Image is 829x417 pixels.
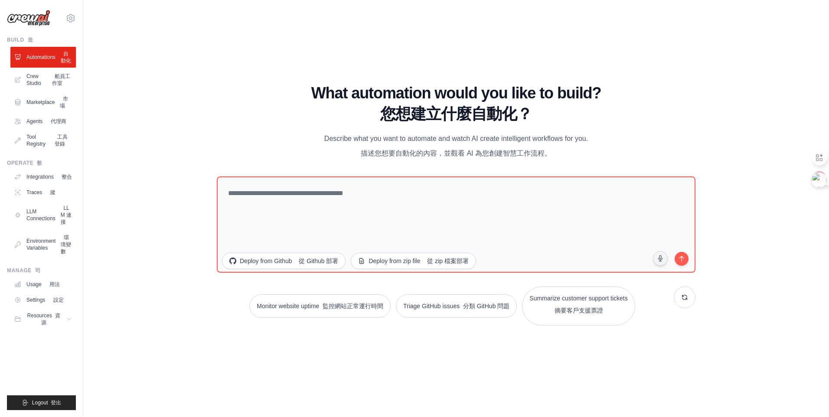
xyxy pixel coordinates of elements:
[299,257,338,264] font: 從 Github 部署
[51,118,66,124] font: 代理商
[10,293,76,307] a: Settings 設定
[380,105,532,123] font: 您想建立什麼自動化？
[786,375,829,417] iframe: Chat Widget
[61,235,71,254] font: 環境變數
[323,303,383,309] font: 監控網站正常運行時間
[60,96,68,109] font: 市場
[26,312,61,326] span: Resources
[51,400,61,406] font: 登出
[7,395,76,410] button: Logout 登出
[10,201,76,229] a: LLM Connections LLM 連接
[10,130,76,151] a: Tool Registry 工具登錄
[61,51,71,64] font: 自動化
[361,150,552,157] font: 描述您想要自動化的內容，並觀看 AI 為您創建智慧工作流程。
[52,73,71,86] font: 船員工作室
[7,160,76,166] div: Operate
[249,294,391,318] button: Monitor website uptime 監控網站正常運行時間
[10,231,76,258] a: Environment Variables 環境變數
[7,36,76,43] div: Build
[62,174,72,180] font: 整合
[53,297,64,303] font: 設定
[37,160,42,166] font: 㪄
[786,375,829,417] div: 聊天小工具
[32,399,61,406] span: Logout
[10,114,76,128] a: Agents 代理商
[396,294,517,318] button: Triage GitHub issues 分類 GitHub 問題
[10,69,76,90] a: Crew Studio 船員工作室
[463,303,509,309] font: 分類 GitHub 問題
[35,267,41,274] font: 司
[10,92,76,113] a: Marketplace 市場
[49,281,60,287] font: 用法
[7,10,50,26] img: Logo
[55,134,68,147] font: 工具登錄
[555,307,603,314] font: 摘要客戶支援票證
[222,253,346,269] button: Deploy from Github 從 Github 部署
[427,257,469,264] font: 從 zip 檔案部署
[522,287,635,326] button: Summarize customer support tickets摘要客戶支援票證
[10,170,76,184] a: Integrations 整合
[217,85,695,126] h1: What automation would you like to build?
[10,277,76,291] a: Usage 用法
[10,186,76,199] a: Traces 蹤
[310,133,602,163] p: Describe what you want to automate and watch AI create intelligent workflows for you.
[351,253,476,269] button: Deploy from zip file 從 zip 檔案部署
[10,47,76,68] a: Automations 自動化
[7,267,76,274] div: Manage
[50,189,55,195] font: 蹤
[10,309,76,329] button: Resources 資源
[28,37,33,43] font: 造
[61,205,72,225] font: LLM 連接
